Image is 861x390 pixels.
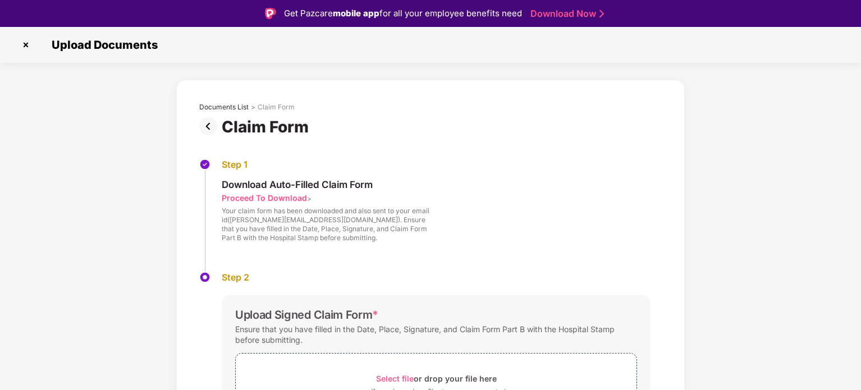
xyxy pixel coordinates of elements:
[284,7,522,20] div: Get Pazcare for all your employee benefits need
[376,371,497,386] div: or drop your file here
[199,272,210,283] img: svg+xml;base64,PHN2ZyBpZD0iU3RlcC1BY3RpdmUtMzJ4MzIiIHhtbG5zPSJodHRwOi8vd3d3LnczLm9yZy8yMDAwL3N2Zy...
[258,103,295,112] div: Claim Form
[222,159,429,171] div: Step 1
[199,159,210,170] img: svg+xml;base64,PHN2ZyBpZD0iU3RlcC1Eb25lLTMyeDMyIiB4bWxucz0iaHR0cDovL3d3dy53My5vcmcvMjAwMC9zdmciIH...
[307,194,312,203] span: >
[199,103,249,112] div: Documents List
[251,103,255,112] div: >
[222,207,429,242] div: Your claim form has been downloaded and also sent to your email id([PERSON_NAME][EMAIL_ADDRESS][D...
[376,374,414,383] span: Select file
[235,308,378,322] div: Upload Signed Claim Form
[222,117,313,136] div: Claim Form
[222,192,307,203] div: Proceed To Download
[333,8,379,19] strong: mobile app
[17,36,35,54] img: svg+xml;base64,PHN2ZyBpZD0iQ3Jvc3MtMzJ4MzIiIHhtbG5zPSJodHRwOi8vd3d3LnczLm9yZy8yMDAwL3N2ZyIgd2lkdG...
[222,178,429,191] div: Download Auto-Filled Claim Form
[199,117,222,135] img: svg+xml;base64,PHN2ZyBpZD0iUHJldi0zMngzMiIgeG1sbnM9Imh0dHA6Ly93d3cudzMub3JnLzIwMDAvc3ZnIiB3aWR0aD...
[40,38,163,52] span: Upload Documents
[530,8,601,20] a: Download Now
[265,8,276,19] img: Logo
[222,272,651,283] div: Step 2
[599,8,604,20] img: Stroke
[235,322,637,347] div: Ensure that you have filled in the Date, Place, Signature, and Claim Form Part B with the Hospita...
